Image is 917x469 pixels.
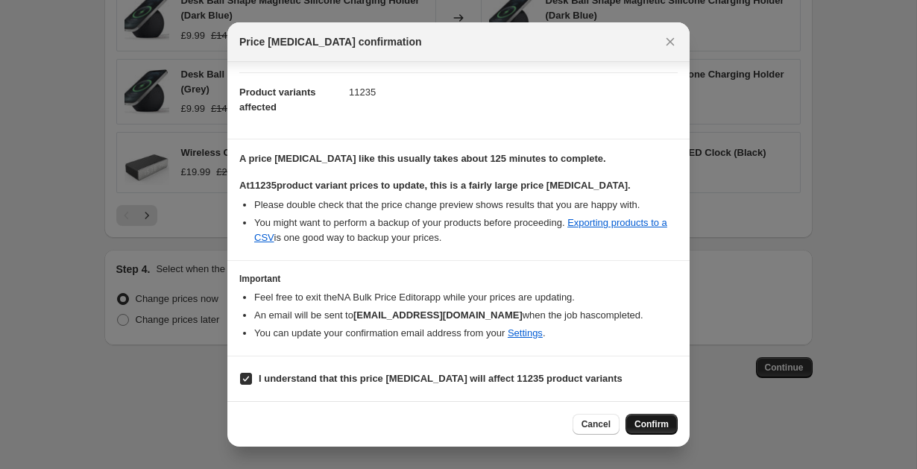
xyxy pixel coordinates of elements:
[573,414,620,435] button: Cancel
[254,290,678,305] li: Feel free to exit the NA Bulk Price Editor app while your prices are updating.
[349,72,678,112] dd: 11235
[239,273,678,285] h3: Important
[634,418,669,430] span: Confirm
[508,327,543,339] a: Settings
[254,308,678,323] li: An email will be sent to when the job has completed .
[254,326,678,341] li: You can update your confirmation email address from your .
[254,217,667,243] a: Exporting products to a CSV
[239,153,606,164] b: A price [MEDICAL_DATA] like this usually takes about 125 minutes to complete.
[239,86,316,113] span: Product variants affected
[660,31,681,52] button: Close
[353,309,523,321] b: [EMAIL_ADDRESS][DOMAIN_NAME]
[239,34,422,49] span: Price [MEDICAL_DATA] confirmation
[625,414,678,435] button: Confirm
[582,418,611,430] span: Cancel
[254,215,678,245] li: You might want to perform a backup of your products before proceeding. is one good way to backup ...
[254,198,678,213] li: Please double check that the price change preview shows results that you are happy with.
[239,180,631,191] b: At 11235 product variant prices to update, this is a fairly large price [MEDICAL_DATA].
[259,373,623,384] b: I understand that this price [MEDICAL_DATA] will affect 11235 product variants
